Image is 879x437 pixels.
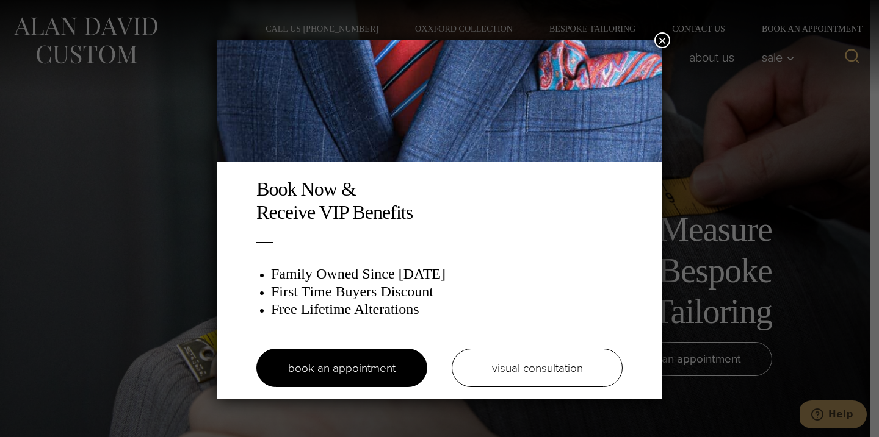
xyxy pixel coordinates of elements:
h3: Free Lifetime Alterations [271,300,623,318]
button: Close [654,32,670,48]
a: visual consultation [452,349,623,387]
a: book an appointment [256,349,427,387]
h2: Book Now & Receive VIP Benefits [256,177,623,224]
h3: Family Owned Since [DATE] [271,265,623,283]
span: Help [28,9,53,20]
h3: First Time Buyers Discount [271,283,623,300]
